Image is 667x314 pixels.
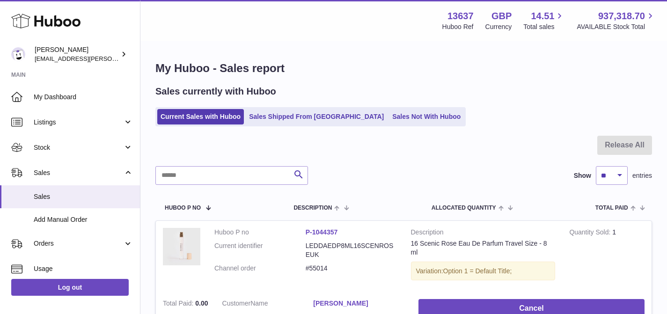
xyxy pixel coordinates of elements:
[443,267,512,275] span: Option 1 = Default Title;
[577,10,656,31] a: 937,318.70 AVAILABLE Stock Total
[34,168,123,177] span: Sales
[432,205,496,211] span: ALLOCATED Quantity
[34,239,123,248] span: Orders
[34,93,133,102] span: My Dashboard
[214,241,306,259] dt: Current identifier
[163,228,200,265] img: LEDDAEDP8ML16SCENROSE_3_a19007ec-910a-47ef-a60c-05df98592938.jpg
[389,109,464,124] a: Sales Not With Huboo
[306,264,397,273] dd: #55014
[155,85,276,98] h2: Sales currently with Huboo
[531,10,554,22] span: 14.51
[447,10,474,22] strong: 13637
[574,171,591,180] label: Show
[34,143,123,152] span: Stock
[163,299,195,309] strong: Total Paid
[34,264,133,273] span: Usage
[306,241,397,259] dd: LEDDAEDP8ML16SCENROSEUK
[195,299,208,307] span: 0.00
[214,228,306,237] dt: Huboo P no
[293,205,332,211] span: Description
[34,192,133,201] span: Sales
[35,55,188,62] span: [EMAIL_ADDRESS][PERSON_NAME][DOMAIN_NAME]
[577,22,656,31] span: AVAILABLE Stock Total
[222,299,314,310] dt: Name
[246,109,387,124] a: Sales Shipped From [GEOGRAPHIC_DATA]
[165,205,201,211] span: Huboo P no
[157,109,244,124] a: Current Sales with Huboo
[491,10,512,22] strong: GBP
[523,10,565,31] a: 14.51 Total sales
[598,10,645,22] span: 937,318.70
[632,171,652,180] span: entries
[34,215,133,224] span: Add Manual Order
[411,262,556,281] div: Variation:
[442,22,474,31] div: Huboo Ref
[155,61,652,76] h1: My Huboo - Sales report
[523,22,565,31] span: Total sales
[306,228,338,236] a: P-1044357
[214,264,306,273] dt: Channel order
[222,299,251,307] span: Customer
[595,205,628,211] span: Total paid
[313,299,404,308] a: [PERSON_NAME]
[11,279,129,296] a: Log out
[411,239,556,257] div: 16 Scenic Rose Eau De Parfum Travel Size - 8 ml
[35,45,119,63] div: [PERSON_NAME]
[562,221,652,292] td: 1
[411,228,556,239] strong: Description
[485,22,512,31] div: Currency
[569,228,612,238] strong: Quantity Sold
[34,118,123,127] span: Listings
[11,47,25,61] img: jonny@ledda.co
